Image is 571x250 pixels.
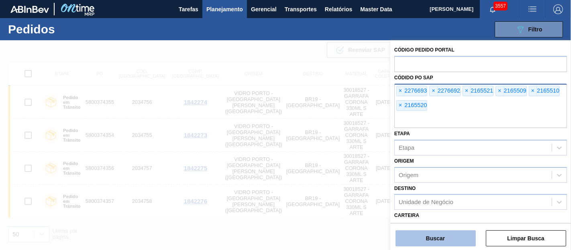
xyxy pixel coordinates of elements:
[529,86,537,96] span: ×
[528,26,542,33] span: Filtro
[494,2,508,10] span: 3557
[8,25,122,34] h1: Pedidos
[360,4,392,14] span: Master Data
[179,4,198,14] span: Tarefas
[399,199,453,206] div: Unidade de Negócio
[396,86,427,96] div: 2276693
[429,86,460,96] div: 2276692
[396,100,427,111] div: 2165520
[10,6,49,13] img: TNhmsLtSVTkK8tSr43FrP2fwEKptu5GPRR3wAAAABJRU5ErkJggg==
[394,47,455,53] label: Código Pedido Portal
[553,4,563,14] img: Logout
[325,4,352,14] span: Relatórios
[529,86,560,96] div: 2165510
[394,131,410,136] label: Etapa
[394,75,433,81] label: Códido PO SAP
[399,144,414,151] div: Etapa
[480,4,506,15] button: Notificações
[496,86,504,96] span: ×
[251,4,277,14] span: Gerencial
[463,86,494,96] div: 2165521
[496,86,526,96] div: 2165509
[394,213,419,218] label: Carteira
[528,4,537,14] img: userActions
[495,21,563,37] button: Filtro
[430,86,437,96] span: ×
[206,4,243,14] span: Planejamento
[397,101,404,110] span: ×
[399,171,418,178] div: Origem
[394,158,414,164] label: Origem
[463,86,471,96] span: ×
[397,86,404,96] span: ×
[285,4,317,14] span: Transportes
[394,186,416,191] label: Destino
